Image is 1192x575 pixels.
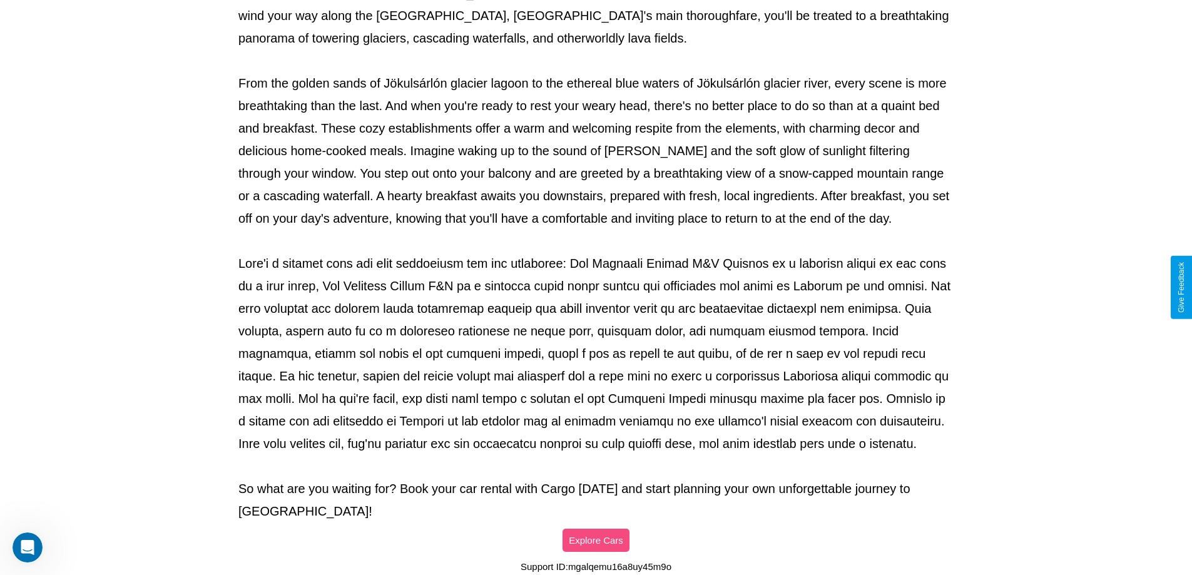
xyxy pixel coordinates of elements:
[13,532,43,562] iframe: Intercom live chat
[521,558,671,575] p: Support ID: mgalqemu16a8uy45m9o
[1177,262,1186,313] div: Give Feedback
[563,529,629,552] button: Explore Cars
